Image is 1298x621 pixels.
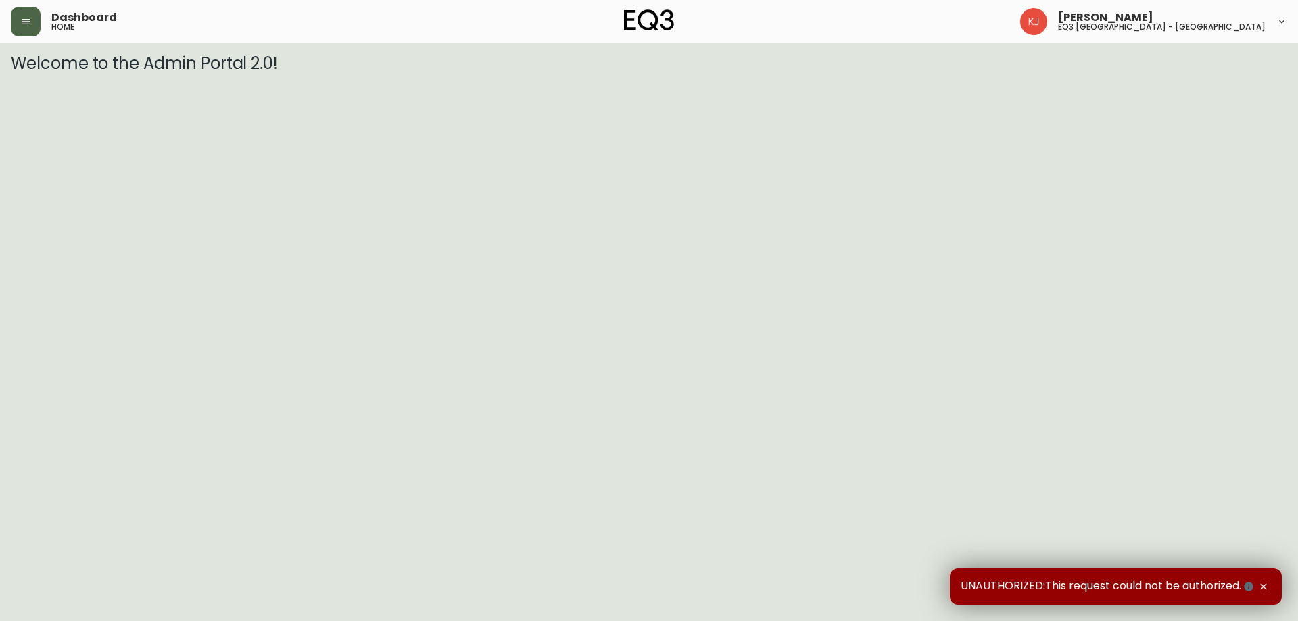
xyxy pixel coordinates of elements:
[624,9,674,31] img: logo
[961,579,1256,594] span: UNAUTHORIZED:This request could not be authorized.
[11,54,1287,73] h3: Welcome to the Admin Portal 2.0!
[51,23,74,31] h5: home
[1058,23,1266,31] h5: eq3 [GEOGRAPHIC_DATA] - [GEOGRAPHIC_DATA]
[1058,12,1153,23] span: [PERSON_NAME]
[51,12,117,23] span: Dashboard
[1020,8,1047,35] img: 24a625d34e264d2520941288c4a55f8e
